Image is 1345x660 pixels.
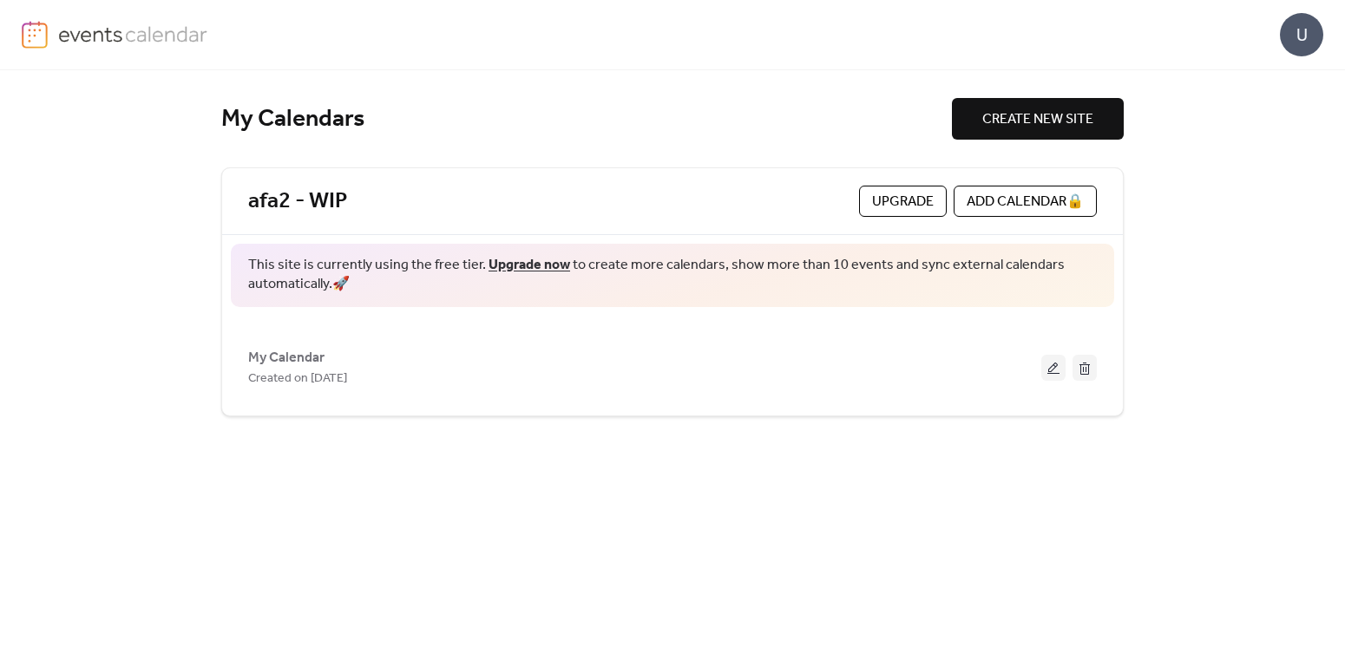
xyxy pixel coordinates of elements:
button: Upgrade [859,186,947,217]
a: Upgrade now [489,252,570,278]
div: U [1280,13,1323,56]
img: logo-type [58,21,208,47]
button: CREATE NEW SITE [952,98,1124,140]
span: Created on [DATE] [248,369,347,389]
a: afa2 - WIP [248,187,348,216]
span: My Calendar [248,348,325,369]
div: My Calendars [221,104,952,134]
span: CREATE NEW SITE [982,109,1093,130]
span: This site is currently using the free tier. to create more calendars, show more than 10 events an... [248,256,1097,295]
img: logo [22,21,48,49]
a: My Calendar [248,353,325,363]
span: Upgrade [872,192,934,212]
